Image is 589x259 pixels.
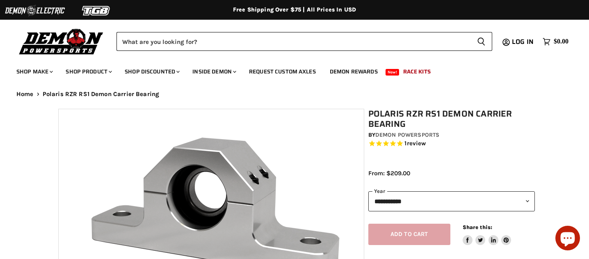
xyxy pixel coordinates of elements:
aside: Share this: [463,224,511,245]
a: Inside Demon [186,63,241,80]
h1: Polaris RZR RS1 Demon Carrier Bearing [368,109,535,129]
a: Shop Product [59,63,117,80]
ul: Main menu [10,60,566,80]
select: year [368,191,535,211]
span: Share this: [463,224,492,230]
span: Rated 5.0 out of 5 stars 1 reviews [368,140,535,148]
a: Demon Powersports [375,131,439,138]
span: $0.00 [554,38,568,46]
button: Search [470,32,492,51]
a: Demon Rewards [324,63,384,80]
span: review [407,140,426,147]
a: Log in [508,38,539,46]
a: Shop Make [10,63,58,80]
a: Home [16,91,34,98]
input: Search [116,32,470,51]
span: Polaris RZR RS1 Demon Carrier Bearing [43,91,160,98]
form: Product [116,32,492,51]
a: Request Custom Axles [243,63,322,80]
a: Shop Discounted [119,63,185,80]
inbox-online-store-chat: Shopify online store chat [553,226,582,252]
span: Log in [512,37,534,47]
span: New! [386,69,400,76]
img: Demon Powersports [16,27,106,56]
span: From: $209.00 [368,170,410,177]
a: $0.00 [539,36,573,48]
img: TGB Logo 2 [66,3,127,18]
a: Race Kits [397,63,437,80]
img: Demon Electric Logo 2 [4,3,66,18]
div: by [368,131,535,140]
span: 1 reviews [404,140,426,147]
